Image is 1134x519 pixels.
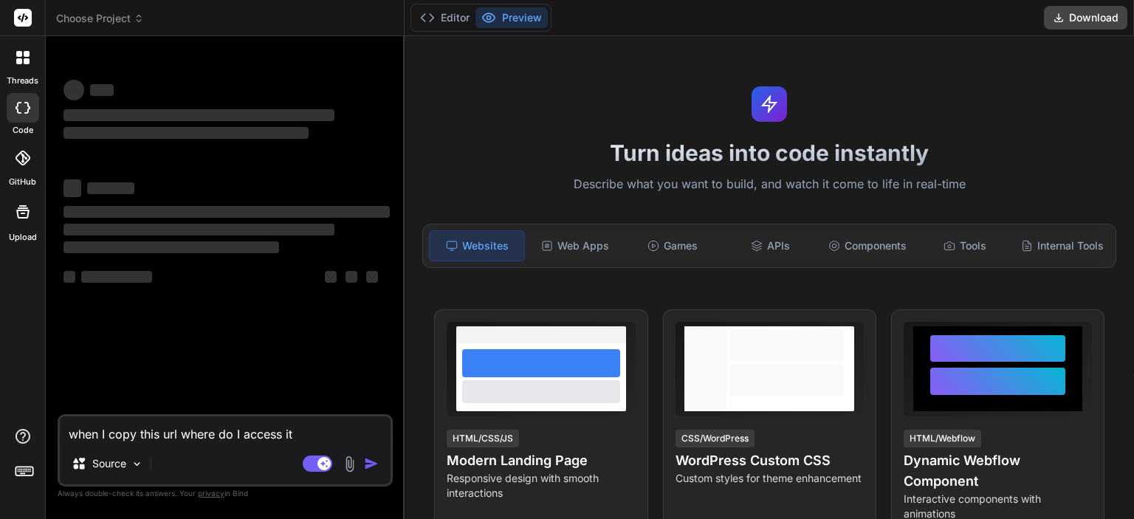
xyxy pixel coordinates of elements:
[676,471,864,486] p: Custom styles for theme enhancement
[63,271,75,283] span: ‌
[325,271,337,283] span: ‌
[90,84,114,96] span: ‌
[13,124,33,137] label: code
[447,430,519,447] div: HTML/CSS/JS
[676,450,864,471] h4: WordPress Custom CSS
[198,489,224,498] span: privacy
[9,231,37,244] label: Upload
[63,224,334,236] span: ‌
[92,456,126,471] p: Source
[366,271,378,283] span: ‌
[81,271,152,283] span: ‌
[447,471,635,501] p: Responsive design with smooth interactions
[63,241,279,253] span: ‌
[131,458,143,470] img: Pick Models
[676,430,755,447] div: CSS/WordPress
[429,230,525,261] div: Websites
[413,140,1125,166] h1: Turn ideas into code instantly
[1015,230,1110,261] div: Internal Tools
[904,450,1092,492] h4: Dynamic Webflow Component
[9,176,36,188] label: GitHub
[1044,6,1127,30] button: Download
[723,230,817,261] div: APIs
[63,80,84,100] span: ‌
[447,450,635,471] h4: Modern Landing Page
[63,109,334,121] span: ‌
[414,7,475,28] button: Editor
[918,230,1012,261] div: Tools
[60,416,391,443] textarea: when I copy this url where do I access it
[413,175,1125,194] p: Describe what you want to build, and watch it come to life in real-time
[904,430,981,447] div: HTML/Webflow
[63,179,81,197] span: ‌
[475,7,548,28] button: Preview
[528,230,622,261] div: Web Apps
[63,206,390,218] span: ‌
[63,127,309,139] span: ‌
[341,456,358,472] img: attachment
[364,456,379,471] img: icon
[625,230,720,261] div: Games
[820,230,915,261] div: Components
[7,75,38,87] label: threads
[87,182,134,194] span: ‌
[56,11,144,26] span: Choose Project
[346,271,357,283] span: ‌
[58,487,393,501] p: Always double-check its answers. Your in Bind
